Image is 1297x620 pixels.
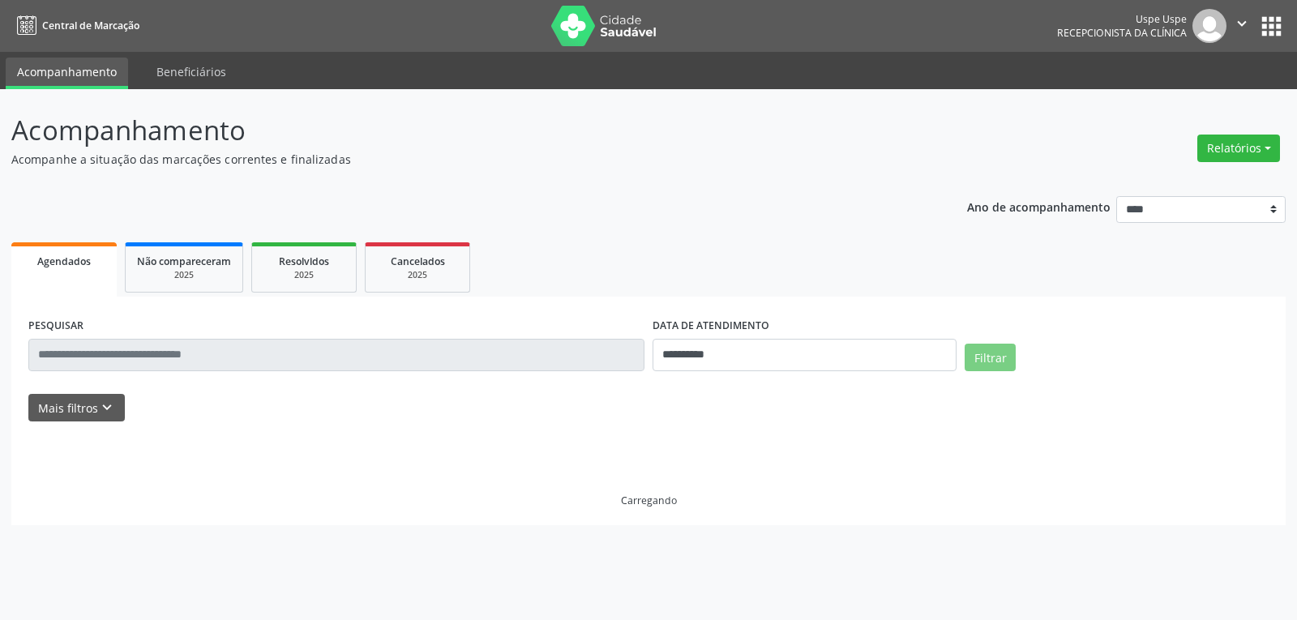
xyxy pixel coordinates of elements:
a: Beneficiários [145,58,238,86]
button: Relatórios [1197,135,1280,162]
label: DATA DE ATENDIMENTO [653,314,769,339]
img: img [1192,9,1226,43]
span: Não compareceram [137,254,231,268]
label: PESQUISAR [28,314,83,339]
p: Acompanhe a situação das marcações correntes e finalizadas [11,151,903,168]
button: Filtrar [965,344,1016,371]
span: Central de Marcação [42,19,139,32]
button: Mais filtroskeyboard_arrow_down [28,394,125,422]
i: keyboard_arrow_down [98,399,116,417]
a: Central de Marcação [11,12,139,39]
div: 2025 [137,269,231,281]
span: Agendados [37,254,91,268]
span: Cancelados [391,254,445,268]
div: 2025 [263,269,345,281]
p: Acompanhamento [11,110,903,151]
div: Uspe Uspe [1057,12,1187,26]
i:  [1233,15,1251,32]
a: Acompanhamento [6,58,128,89]
span: Resolvidos [279,254,329,268]
button: apps [1257,12,1286,41]
p: Ano de acompanhamento [967,196,1111,216]
div: Carregando [621,494,677,507]
span: Recepcionista da clínica [1057,26,1187,40]
div: 2025 [377,269,458,281]
button:  [1226,9,1257,43]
